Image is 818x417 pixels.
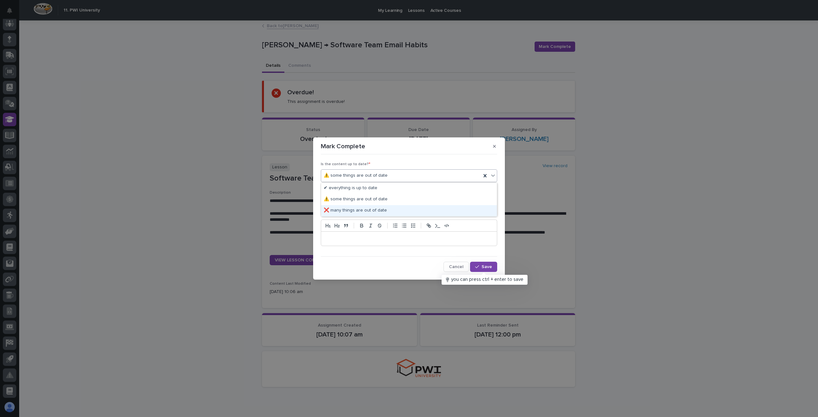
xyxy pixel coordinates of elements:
[324,172,388,179] span: ⚠️ some things are out of date
[321,143,365,150] p: Mark Complete
[470,262,497,272] button: Save
[321,194,497,205] div: ⚠️ some things are out of date
[321,205,497,216] div: ❌ many things are out of date
[321,183,497,194] div: ✔ everything is up to date
[449,265,463,269] span: Cancel
[321,162,370,166] span: Is the content up to date?
[482,265,492,269] span: Save
[444,262,469,272] button: Cancel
